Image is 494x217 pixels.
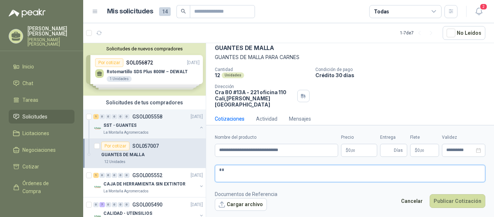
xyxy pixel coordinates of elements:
h1: Mis solicitudes [107,6,153,17]
button: 2 [472,5,485,18]
p: [DATE] [191,113,203,120]
div: 0 [118,202,123,207]
div: 0 [118,114,123,119]
div: Por cotizar [101,142,129,150]
a: Tareas [9,93,74,107]
span: $ [415,148,417,153]
div: 12 Unidades [101,159,128,165]
p: GSOL005490 [132,202,162,207]
span: Tareas [22,96,38,104]
a: Solicitudes [9,110,74,124]
p: Cantidad [215,67,310,72]
div: Cotizaciones [215,115,244,123]
a: Órdenes de Compra [9,176,74,198]
span: 2 [480,3,487,10]
div: 0 [99,173,105,178]
span: search [181,9,186,14]
span: 0 [348,148,355,153]
a: 1 0 0 0 0 0 GSOL005552[DATE] Company LogoCAJA DE HERRAMIENTA SIN EXTINTORLa Montaña Agromercados [93,171,204,194]
p: Crédito 30 días [315,72,491,78]
p: $ 0,00 [410,144,439,157]
div: 0 [124,114,129,119]
div: Solicitudes de tus compradores [83,96,206,109]
a: Chat [9,76,74,90]
span: ,00 [351,149,355,153]
span: 14 [159,7,171,16]
p: GSOL005552 [132,173,162,178]
span: ,00 [420,149,424,153]
div: Todas [374,8,389,16]
p: Cra 80 #13A - 221 oficina 110 Cali , [PERSON_NAME][GEOGRAPHIC_DATA] [215,89,294,108]
a: 1 0 0 0 0 0 GSOL005558[DATE] Company LogoSST - GUANTESLa Montaña Agromercados [93,112,204,135]
div: 0 [124,202,129,207]
a: Por cotizarSOL057007GUANTES DE MALLA12 Unidades [83,139,206,168]
p: $0,00 [341,144,377,157]
button: Solicitudes de nuevos compradores [86,46,203,51]
a: Inicio [9,60,74,74]
img: Logo peakr [9,9,46,17]
button: No Leídos [443,26,485,40]
p: [PERSON_NAME] [PERSON_NAME] [27,38,74,46]
div: 0 [112,202,117,207]
a: Cotizar [9,160,74,174]
label: Flete [410,134,439,141]
label: Nombre del producto [215,134,338,141]
div: 0 [106,202,111,207]
p: Dirección [215,84,294,89]
label: Validez [442,134,485,141]
label: Entrega [380,134,407,141]
label: Precio [341,134,377,141]
span: Inicio [22,63,34,71]
p: GUANTES DE MALLA PARA CARNES [215,53,485,61]
img: Company Logo [93,124,102,133]
img: Company Logo [93,183,102,191]
div: 1 [93,173,99,178]
div: 7 [99,202,105,207]
button: Cancelar [397,194,427,208]
a: Licitaciones [9,126,74,140]
div: 0 [112,173,117,178]
div: 1 - 7 de 7 [400,27,437,39]
p: [DATE] [191,201,203,208]
p: CALIDAD - UTENSILIOS [103,210,152,217]
div: 0 [106,114,111,119]
p: SST - GUANTES [103,122,136,129]
p: GSOL005558 [132,114,162,119]
p: Condición de pago [315,67,491,72]
div: 0 [124,173,129,178]
div: 0 [99,114,105,119]
span: Solicitudes [22,113,47,121]
p: SOL057007 [132,143,159,149]
div: Actividad [256,115,277,123]
span: Días [394,144,403,157]
p: [DATE] [191,172,203,179]
p: CAJA DE HERRAMIENTA SIN EXTINTOR [103,181,186,188]
div: Solicitudes de nuevos compradoresPor cotizarSOL056872[DATE] Rotomartillo SDS Plus 800W – DEWALT1 ... [83,43,206,96]
button: Cargar archivo [215,198,267,211]
span: Licitaciones [22,129,49,137]
div: 0 [118,173,123,178]
p: La Montaña Agromercados [103,130,149,135]
span: Cotizar [22,163,39,171]
p: [PERSON_NAME] [PERSON_NAME] [27,26,74,36]
button: Publicar Cotización [430,194,485,208]
span: 0 [417,148,424,153]
p: Documentos de Referencia [215,190,277,198]
p: La Montaña Agromercados [103,188,149,194]
div: Mensajes [289,115,311,123]
span: Chat [22,79,33,87]
div: 0 [93,202,99,207]
p: GUANTES DE MALLA [101,151,145,158]
div: 0 [112,114,117,119]
a: Negociaciones [9,143,74,157]
div: 0 [106,173,111,178]
span: Órdenes de Compra [22,179,68,195]
div: Unidades [222,72,244,78]
p: 12 [215,72,220,78]
span: Negociaciones [22,146,56,154]
p: GUANTES DE MALLA [215,44,274,52]
div: 1 [93,114,99,119]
